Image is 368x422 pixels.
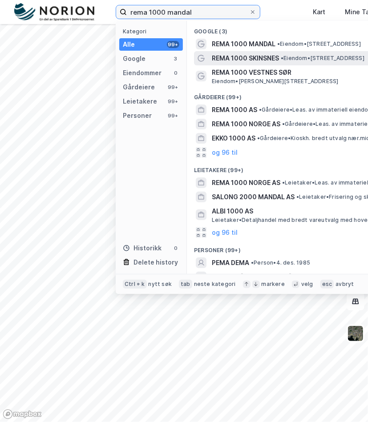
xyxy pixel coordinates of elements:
img: 9k= [347,325,364,342]
div: Delete history [133,257,178,268]
span: REMA 1000 AS [212,104,257,115]
a: Mapbox homepage [3,409,42,419]
span: Person • 4. des. 1985 [251,259,310,266]
span: Eiendom • [STREET_ADDRESS] [281,55,364,62]
div: Google [123,53,146,64]
div: neste kategori [194,281,236,288]
div: Leietakere [123,96,157,107]
div: velg [301,281,313,288]
div: 0 [172,245,179,252]
span: • [259,106,262,113]
div: 99+ [167,84,179,91]
span: • [251,259,254,266]
div: tab [179,280,192,289]
div: esc [320,280,334,289]
span: • [282,121,285,127]
span: EKKO 1000 AS [212,133,255,144]
div: nytt søk [149,281,172,288]
input: Søk på adresse, matrikkel, gårdeiere, leietakere eller personer [127,5,249,19]
span: • [281,55,283,61]
span: SALONG 2000 MANDAL AS [212,192,295,202]
span: • [282,179,285,186]
div: Kategori [123,28,183,35]
div: Eiendommer [123,68,162,78]
div: Gårdeiere [123,82,155,92]
div: avbryt [336,281,354,288]
div: Personer [123,110,152,121]
div: 99+ [167,98,179,105]
span: REMA 1000 SKINSNES [212,53,279,64]
span: • [296,193,299,200]
div: Historikk [123,243,162,253]
div: 99+ [167,41,179,48]
div: Kart [313,7,325,17]
span: REMA 1000 NORGE AS [212,119,280,129]
img: norion-logo.80e7a08dc31c2e691866.png [14,3,94,21]
div: Ctrl + k [123,280,147,289]
div: 99+ [167,112,179,119]
span: • [257,135,260,141]
span: • [293,273,296,280]
span: REMA 1000 NORGE AS [212,177,280,188]
span: Eiendom • [PERSON_NAME][STREET_ADDRESS] [212,78,338,85]
span: Person • [DATE] [293,273,337,281]
span: MANUAL [PERSON_NAME] [212,272,291,282]
span: • [277,40,280,47]
button: og 96 til [212,147,238,158]
span: REMA 1000 MANDAL [212,39,275,49]
div: 3 [172,55,179,62]
span: PEMA DEMA [212,257,249,268]
iframe: Chat Widget [324,379,368,422]
div: Kontrollprogram for chat [324,379,368,422]
div: markere [262,281,285,288]
div: 0 [172,69,179,76]
button: og 96 til [212,227,238,238]
div: Alle [123,39,135,50]
span: Eiendom • [STREET_ADDRESS] [277,40,361,48]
